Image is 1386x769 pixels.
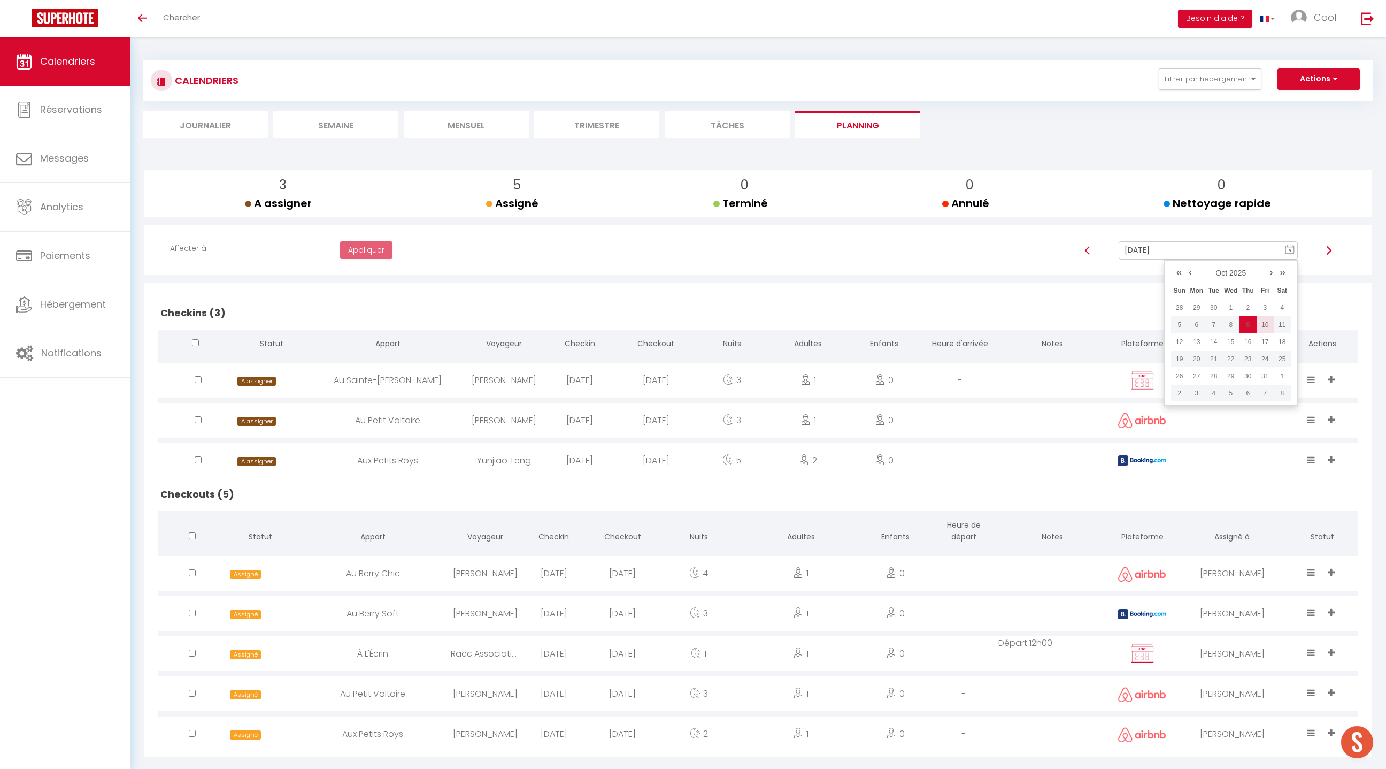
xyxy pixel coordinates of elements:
[1118,567,1166,582] img: airbnb2.png
[1361,12,1374,25] img: logout
[846,403,922,438] div: 0
[795,111,920,138] li: Planning
[1205,299,1222,316] td: Sep 30, 2025
[665,111,790,138] li: Tâches
[1205,316,1222,333] td: Oct 07, 2025
[542,403,618,438] div: [DATE]
[741,636,861,671] div: 1
[1291,10,1307,26] img: ...
[253,175,312,195] p: 3
[237,377,276,386] span: A assigner
[998,330,1106,360] th: Notes
[163,12,200,23] span: Chercher
[1314,11,1336,24] span: Cool
[861,717,929,751] div: 0
[1178,636,1286,671] div: [PERSON_NAME]
[310,443,466,478] div: Aux Petits Roys
[237,417,276,426] span: A assigner
[1205,351,1222,368] td: Oct 21, 2025
[340,241,392,260] button: Appliquer
[1239,385,1257,402] td: Nov 06, 2025
[1257,299,1274,316] td: Oct 03, 2025
[1119,241,1298,260] input: Select Date
[1106,330,1179,360] th: Plateforme
[942,196,989,211] span: Annulé
[249,531,272,542] span: Statut
[998,634,1106,674] td: Départ 12h00
[41,346,102,360] span: Notifications
[770,443,846,478] div: 2
[295,636,451,671] div: À L'Écrin
[1188,385,1205,402] td: Nov 03, 2025
[929,596,998,631] div: -
[1118,687,1166,703] img: airbnb2.png
[922,443,998,478] div: -
[520,556,588,591] div: [DATE]
[486,196,538,211] span: Assigné
[1257,282,1274,299] th: Fri
[770,363,846,398] div: 1
[1118,609,1166,619] img: booking2.png
[1274,351,1291,368] td: Oct 25, 2025
[929,676,998,711] div: -
[861,596,929,631] div: 0
[1222,368,1239,385] td: Oct 29, 2025
[1239,299,1257,316] td: Oct 02, 2025
[451,636,519,671] div: Racc Association
[861,636,929,671] div: 0
[741,596,861,631] div: 1
[657,596,741,631] div: 3
[694,443,770,478] div: 5
[588,676,657,711] div: [DATE]
[495,175,538,195] p: 5
[1205,333,1222,351] td: Oct 14, 2025
[1205,368,1222,385] td: Oct 28, 2025
[1289,248,1291,253] text: 9
[466,443,542,478] div: Yunjiao Teng
[1172,175,1271,195] p: 0
[846,330,922,360] th: Enfants
[1173,264,1185,280] a: «
[1188,316,1205,333] td: Oct 06, 2025
[657,636,741,671] div: 1
[1274,333,1291,351] td: Oct 18, 2025
[360,531,386,542] span: Appart
[1129,643,1156,664] img: rent.png
[657,511,741,553] th: Nuits
[295,676,451,711] div: Au Petit Voltaire
[1188,351,1205,368] td: Oct 20, 2025
[1274,385,1291,402] td: Nov 08, 2025
[1159,68,1261,90] button: Filtrer par hébergement
[273,111,398,138] li: Semaine
[618,403,694,438] div: [DATE]
[520,717,588,751] div: [DATE]
[520,676,588,711] div: [DATE]
[40,151,89,165] span: Messages
[922,330,998,360] th: Heure d'arrivée
[1239,368,1257,385] td: Oct 30, 2025
[404,111,529,138] li: Mensuel
[713,196,768,211] span: Terminé
[230,610,261,619] span: Assigné
[245,196,312,211] span: A assigner
[770,330,846,360] th: Adultes
[542,330,618,360] th: Checkin
[1178,511,1286,553] th: Assigné à
[1257,351,1274,368] td: Oct 24, 2025
[1106,511,1179,553] th: Plateforme
[230,690,261,699] span: Assigné
[741,511,861,553] th: Adultes
[542,443,618,478] div: [DATE]
[922,403,998,438] div: -
[1205,282,1222,299] th: Tue
[1205,385,1222,402] td: Nov 04, 2025
[1171,316,1188,333] td: Oct 05, 2025
[1239,333,1257,351] td: Oct 16, 2025
[1274,299,1291,316] td: Oct 04, 2025
[657,717,741,751] div: 2
[722,175,768,195] p: 0
[451,676,519,711] div: [PERSON_NAME]
[520,596,588,631] div: [DATE]
[1286,330,1358,360] th: Actions
[1171,368,1188,385] td: Oct 26, 2025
